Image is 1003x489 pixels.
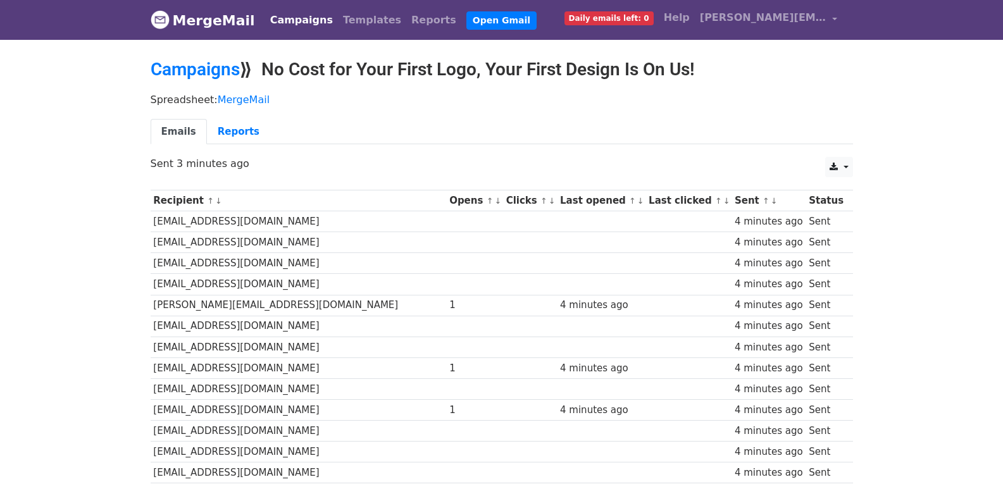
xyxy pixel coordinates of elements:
[151,7,255,34] a: MergeMail
[732,190,806,211] th: Sent
[806,316,846,337] td: Sent
[560,361,642,376] div: 4 minutes ago
[629,196,636,206] a: ↑
[151,211,447,232] td: [EMAIL_ADDRESS][DOMAIN_NAME]
[218,94,270,106] a: MergeMail
[449,298,500,313] div: 1
[806,295,846,316] td: Sent
[715,196,722,206] a: ↑
[735,319,803,333] div: 4 minutes ago
[151,337,447,357] td: [EMAIL_ADDRESS][DOMAIN_NAME]
[207,196,214,206] a: ↑
[265,8,338,33] a: Campaigns
[806,211,846,232] td: Sent
[735,235,803,250] div: 4 minutes ago
[735,277,803,292] div: 4 minutes ago
[151,59,240,80] a: Campaigns
[151,442,447,462] td: [EMAIL_ADDRESS][DOMAIN_NAME]
[695,5,843,35] a: [PERSON_NAME][EMAIL_ADDRESS][DOMAIN_NAME]
[151,157,853,170] p: Sent 3 minutes ago
[207,119,270,145] a: Reports
[637,196,644,206] a: ↓
[151,357,447,378] td: [EMAIL_ADDRESS][DOMAIN_NAME]
[151,421,447,442] td: [EMAIL_ADDRESS][DOMAIN_NAME]
[806,378,846,399] td: Sent
[771,196,778,206] a: ↓
[449,403,500,418] div: 1
[557,190,645,211] th: Last opened
[151,295,447,316] td: [PERSON_NAME][EMAIL_ADDRESS][DOMAIN_NAME]
[735,214,803,229] div: 4 minutes ago
[151,253,447,274] td: [EMAIL_ADDRESS][DOMAIN_NAME]
[735,382,803,397] div: 4 minutes ago
[151,462,447,483] td: [EMAIL_ADDRESS][DOMAIN_NAME]
[806,400,846,421] td: Sent
[151,59,853,80] h2: ⟫ No Cost for Your First Logo, Your First Design Is On Us!
[215,196,222,206] a: ↓
[700,10,826,25] span: [PERSON_NAME][EMAIL_ADDRESS][DOMAIN_NAME]
[806,462,846,483] td: Sent
[494,196,501,206] a: ↓
[151,274,447,295] td: [EMAIL_ADDRESS][DOMAIN_NAME]
[151,400,447,421] td: [EMAIL_ADDRESS][DOMAIN_NAME]
[645,190,732,211] th: Last clicked
[449,361,500,376] div: 1
[806,190,846,211] th: Status
[735,445,803,459] div: 4 minutes ago
[735,340,803,355] div: 4 minutes ago
[560,298,642,313] div: 4 minutes ago
[466,11,537,30] a: Open Gmail
[151,232,447,253] td: [EMAIL_ADDRESS][DOMAIN_NAME]
[446,190,503,211] th: Opens
[735,361,803,376] div: 4 minutes ago
[806,274,846,295] td: Sent
[549,196,556,206] a: ↓
[735,424,803,438] div: 4 minutes ago
[806,337,846,357] td: Sent
[735,466,803,480] div: 4 minutes ago
[806,442,846,462] td: Sent
[763,196,769,206] a: ↑
[487,196,494,206] a: ↑
[151,190,447,211] th: Recipient
[151,378,447,399] td: [EMAIL_ADDRESS][DOMAIN_NAME]
[659,5,695,30] a: Help
[503,190,557,211] th: Clicks
[806,232,846,253] td: Sent
[806,253,846,274] td: Sent
[735,256,803,271] div: 4 minutes ago
[723,196,730,206] a: ↓
[560,403,642,418] div: 4 minutes ago
[338,8,406,33] a: Templates
[151,119,207,145] a: Emails
[806,421,846,442] td: Sent
[564,11,654,25] span: Daily emails left: 0
[151,316,447,337] td: [EMAIL_ADDRESS][DOMAIN_NAME]
[540,196,547,206] a: ↑
[806,357,846,378] td: Sent
[735,403,803,418] div: 4 minutes ago
[151,10,170,29] img: MergeMail logo
[735,298,803,313] div: 4 minutes ago
[406,8,461,33] a: Reports
[151,93,853,106] p: Spreadsheet:
[559,5,659,30] a: Daily emails left: 0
